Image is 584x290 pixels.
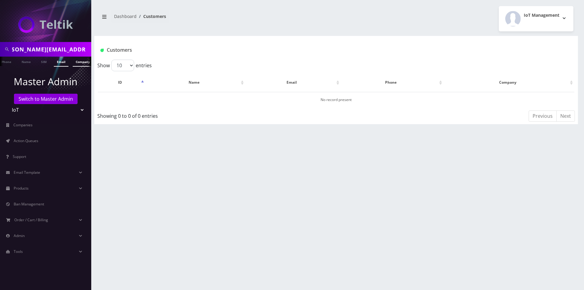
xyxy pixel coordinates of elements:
[99,10,332,27] nav: breadcrumb
[14,217,48,222] span: Order / Cart / Billing
[14,170,40,175] span: Email Template
[18,16,73,33] img: IoT
[529,110,557,122] a: Previous
[146,74,245,91] th: Name: activate to sort column ascending
[19,57,34,66] a: Name
[38,57,50,66] a: SIM
[97,110,292,120] div: Showing 0 to 0 of 0 entries
[341,74,443,91] th: Phone: activate to sort column ascending
[98,74,145,91] th: ID: activate to sort column descending
[12,44,90,55] input: Search in Company
[114,13,137,19] a: Dashboard
[14,201,44,207] span: Ban Management
[111,60,134,71] select: Showentries
[524,13,559,18] h2: IoT Management
[13,122,33,128] span: Companies
[556,110,575,122] a: Next
[13,154,26,159] span: Support
[14,233,25,238] span: Admin
[137,13,166,19] li: Customers
[73,57,93,67] a: Company
[98,92,574,107] td: No record present
[499,6,573,31] button: IoT Management
[246,74,341,91] th: Email: activate to sort column ascending
[14,249,23,254] span: Tools
[14,138,38,143] span: Action Queues
[54,57,68,67] a: Email
[444,74,574,91] th: Company: activate to sort column ascending
[14,94,78,104] a: Switch to Master Admin
[14,186,29,191] span: Products
[97,60,152,71] label: Show entries
[100,47,492,53] h1: Customers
